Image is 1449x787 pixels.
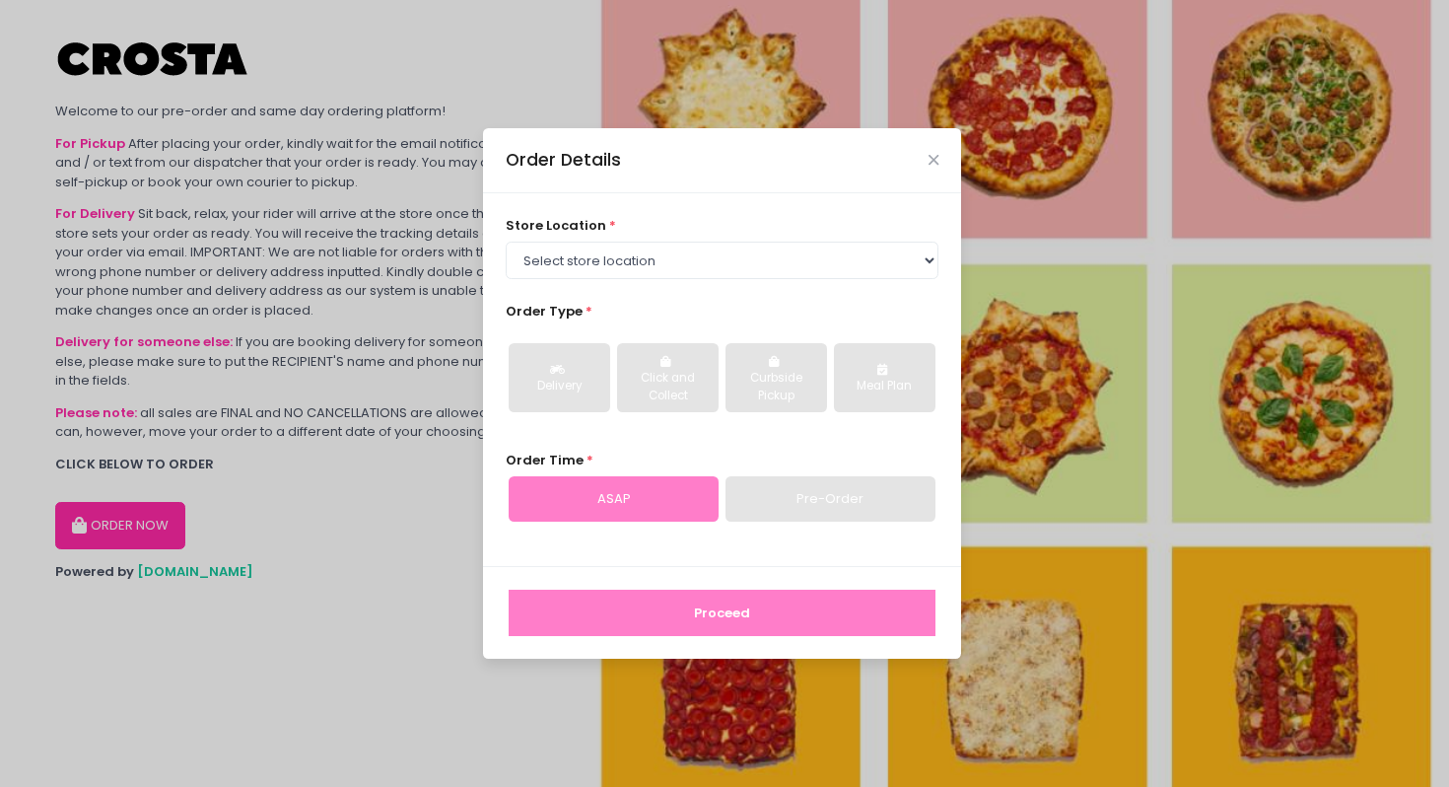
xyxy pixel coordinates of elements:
button: Delivery [509,343,610,412]
div: Meal Plan [848,378,922,395]
span: Order Time [506,451,584,469]
span: Order Type [506,302,583,321]
div: Click and Collect [631,370,705,404]
span: store location [506,216,606,235]
button: Click and Collect [617,343,719,412]
div: Curbside Pickup [739,370,813,404]
div: Delivery [522,378,596,395]
button: Meal Plan [834,343,935,412]
button: Proceed [509,590,935,637]
button: Curbside Pickup [725,343,827,412]
div: Order Details [506,147,621,173]
button: Close [929,155,938,165]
